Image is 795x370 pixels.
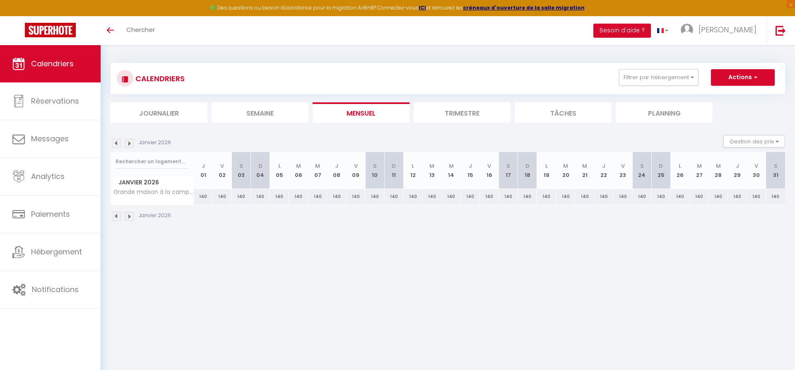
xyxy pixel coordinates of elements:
[194,189,213,204] div: 140
[594,152,613,189] th: 22
[754,162,758,170] abbr: V
[602,162,605,170] abbr: J
[575,152,594,189] th: 21
[487,162,491,170] abbr: V
[111,102,207,123] li: Journalier
[120,16,161,45] a: Chercher
[461,152,480,189] th: 15
[335,162,338,170] abbr: J
[327,152,346,189] th: 08
[613,189,632,204] div: 140
[582,162,587,170] abbr: M
[594,189,613,204] div: 140
[315,162,320,170] abbr: M
[354,162,358,170] abbr: V
[525,162,530,170] abbr: D
[7,3,31,28] button: Ouvrir le widget de chat LiveChat
[621,162,625,170] abbr: V
[690,152,709,189] th: 27
[499,189,518,204] div: 140
[270,189,289,204] div: 140
[31,96,79,106] span: Réservations
[251,152,270,189] th: 04
[213,152,232,189] th: 02
[133,69,185,88] h3: CALENDRIERS
[442,189,461,204] div: 140
[25,23,76,37] img: Super Booking
[556,152,575,189] th: 20
[213,189,232,204] div: 140
[239,162,243,170] abbr: S
[422,189,441,204] div: 140
[675,16,767,45] a: ... [PERSON_NAME]
[220,162,224,170] abbr: V
[716,162,721,170] abbr: M
[545,162,548,170] abbr: L
[449,162,454,170] abbr: M
[308,152,327,189] th: 07
[403,189,422,204] div: 140
[31,58,74,69] span: Calendriers
[31,133,69,144] span: Messages
[346,152,365,189] th: 09
[289,152,308,189] th: 06
[518,152,537,189] th: 18
[774,162,778,170] abbr: S
[697,162,702,170] abbr: M
[480,152,499,189] th: 16
[593,24,651,38] button: Besoin d'aide ?
[518,189,537,204] div: 140
[670,152,689,189] th: 26
[139,139,171,147] p: Janvier 2026
[616,102,713,123] li: Planning
[31,209,70,219] span: Paiements
[681,24,693,36] img: ...
[766,189,785,204] div: 140
[111,177,193,189] span: Janvier 2026
[422,152,441,189] th: 13
[232,152,251,189] th: 03
[442,152,461,189] th: 14
[251,189,270,204] div: 140
[747,152,766,189] th: 30
[499,152,518,189] th: 17
[728,152,747,189] th: 29
[515,102,612,123] li: Tâches
[640,162,644,170] abbr: S
[270,152,289,189] th: 05
[232,189,251,204] div: 140
[670,189,689,204] div: 140
[327,189,346,204] div: 140
[461,189,480,204] div: 140
[736,162,739,170] abbr: J
[126,25,155,34] span: Chercher
[139,212,171,220] p: Janvier 2026
[480,189,499,204] div: 140
[463,4,585,11] a: créneaux d'ouverture de la salle migration
[728,189,747,204] div: 140
[194,152,213,189] th: 01
[313,102,410,123] li: Mensuel
[659,162,663,170] abbr: D
[723,135,785,148] button: Gestion des prix
[679,162,681,170] abbr: L
[556,189,575,204] div: 140
[619,69,699,86] button: Filtrer par hébergement
[506,162,510,170] abbr: S
[747,189,766,204] div: 140
[365,189,384,204] div: 140
[711,69,775,86] button: Actions
[429,162,434,170] abbr: M
[412,162,414,170] abbr: L
[709,189,728,204] div: 140
[112,189,195,195] span: Grande maison à la campagne
[766,152,785,189] th: 31
[296,162,301,170] abbr: M
[414,102,511,123] li: Trimestre
[392,162,396,170] abbr: D
[365,152,384,189] th: 10
[632,189,651,204] div: 140
[537,189,556,204] div: 140
[613,152,632,189] th: 23
[32,284,79,295] span: Notifications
